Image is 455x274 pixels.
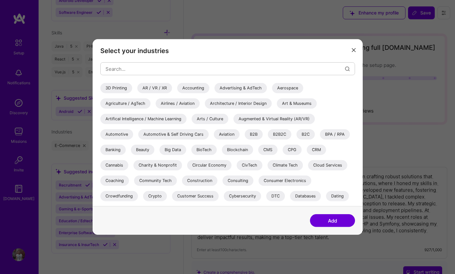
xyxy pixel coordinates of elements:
[138,129,209,140] div: Automotive & Self Driving Cars
[268,160,303,170] div: Climate Tech
[205,98,272,109] div: Architecture / Interior Design
[143,191,167,201] div: Crypto
[187,160,232,170] div: Circular Economy
[172,191,219,201] div: Customer Success
[345,66,350,71] i: icon Search
[131,145,154,155] div: Beauty
[310,214,355,227] button: Add
[259,176,311,186] div: Consumer Electronics
[266,191,285,201] div: DTC
[352,48,356,52] i: icon Close
[134,176,177,186] div: Community Tech
[177,83,209,93] div: Accounting
[233,114,315,124] div: Augmented & Virtual Reality (AR/VR)
[296,129,315,140] div: B2C
[133,160,182,170] div: Charity & Nonprofit
[214,129,240,140] div: Aviation
[156,98,200,109] div: Airlines / Aviation
[326,191,349,201] div: Dating
[272,83,303,93] div: Aerospace
[290,191,321,201] div: Databases
[105,60,345,77] input: Search...
[93,39,363,235] div: modal
[100,129,133,140] div: Automotive
[307,145,326,155] div: CRM
[191,145,217,155] div: BioTech
[224,191,261,201] div: Cybersecurity
[192,114,228,124] div: Arts / Culture
[100,160,128,170] div: Cannabis
[237,160,262,170] div: CivTech
[182,176,217,186] div: Construction
[100,47,355,55] h3: Select your industries
[214,83,267,93] div: Advertising & AdTech
[137,83,172,93] div: AR / VR / XR
[245,129,263,140] div: B2B
[308,160,347,170] div: Cloud Services
[100,191,138,201] div: Crowdfunding
[100,145,126,155] div: Banking
[320,129,350,140] div: BPA / RPA
[277,98,317,109] div: Art & Museums
[100,176,129,186] div: Coaching
[268,129,291,140] div: B2B2C
[159,145,186,155] div: Big Data
[283,145,302,155] div: CPG
[100,114,187,124] div: Artifical Intelligence / Machine Learning
[100,83,132,93] div: 3D Printing
[100,98,150,109] div: Agriculture / AgTech
[223,176,253,186] div: Consulting
[258,145,278,155] div: CMS
[222,145,253,155] div: Blockchain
